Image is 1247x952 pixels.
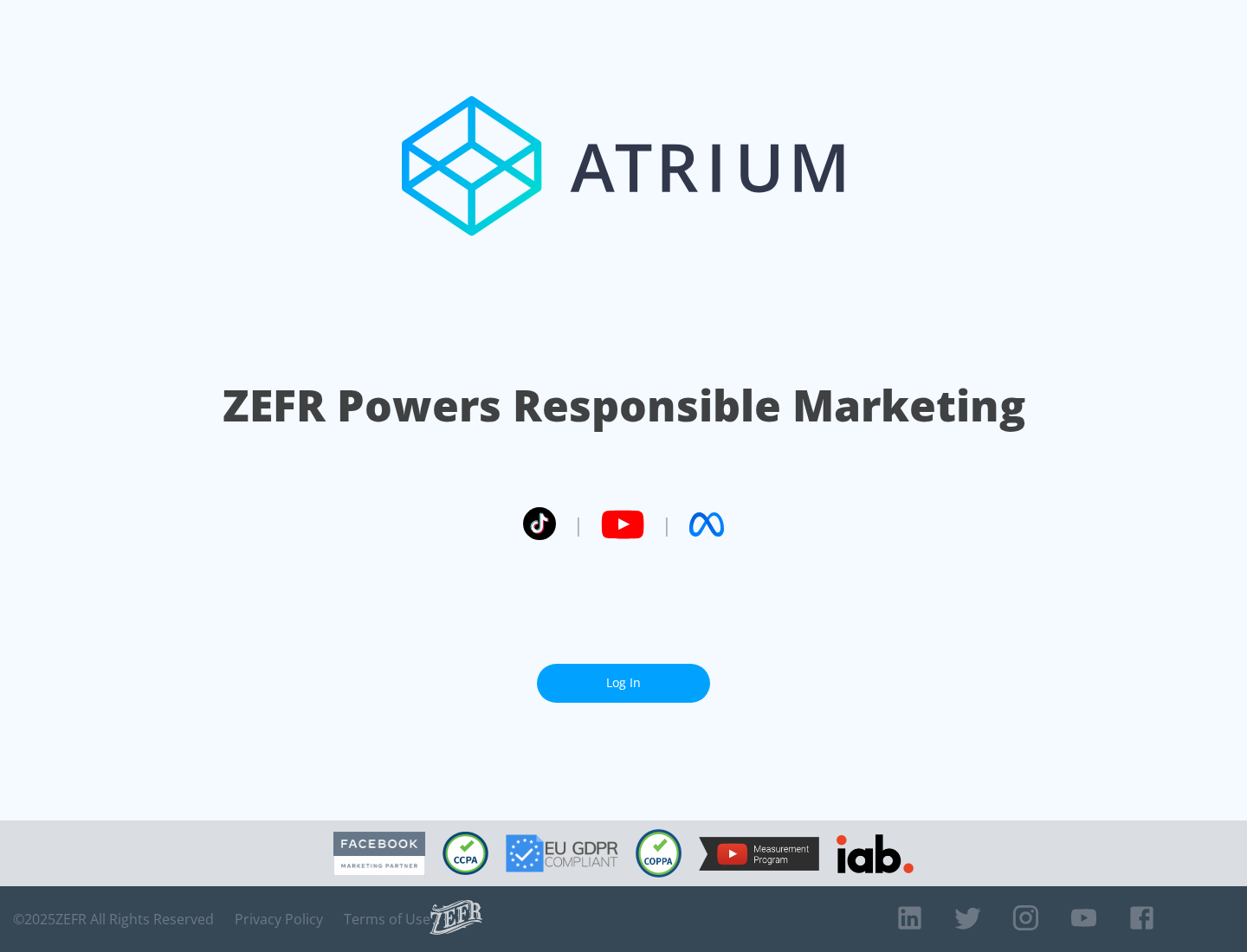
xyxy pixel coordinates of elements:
span: | [662,511,672,537]
img: GDPR Compliant [506,834,618,872]
img: Facebook Marketing Partner [333,832,425,876]
span: © 2025 ZEFR All Rights Reserved [13,910,214,928]
a: Privacy Policy [235,910,323,928]
img: COPPA Compliant [636,829,682,878]
img: YouTube Measurement Program [699,837,819,871]
img: IAB [837,834,914,873]
span: | [573,511,584,537]
a: Log In [537,664,710,703]
img: CCPA Compliant [443,832,488,875]
a: Terms of Use [344,910,430,928]
h1: ZEFR Powers Responsible Marketing [223,376,1025,435]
